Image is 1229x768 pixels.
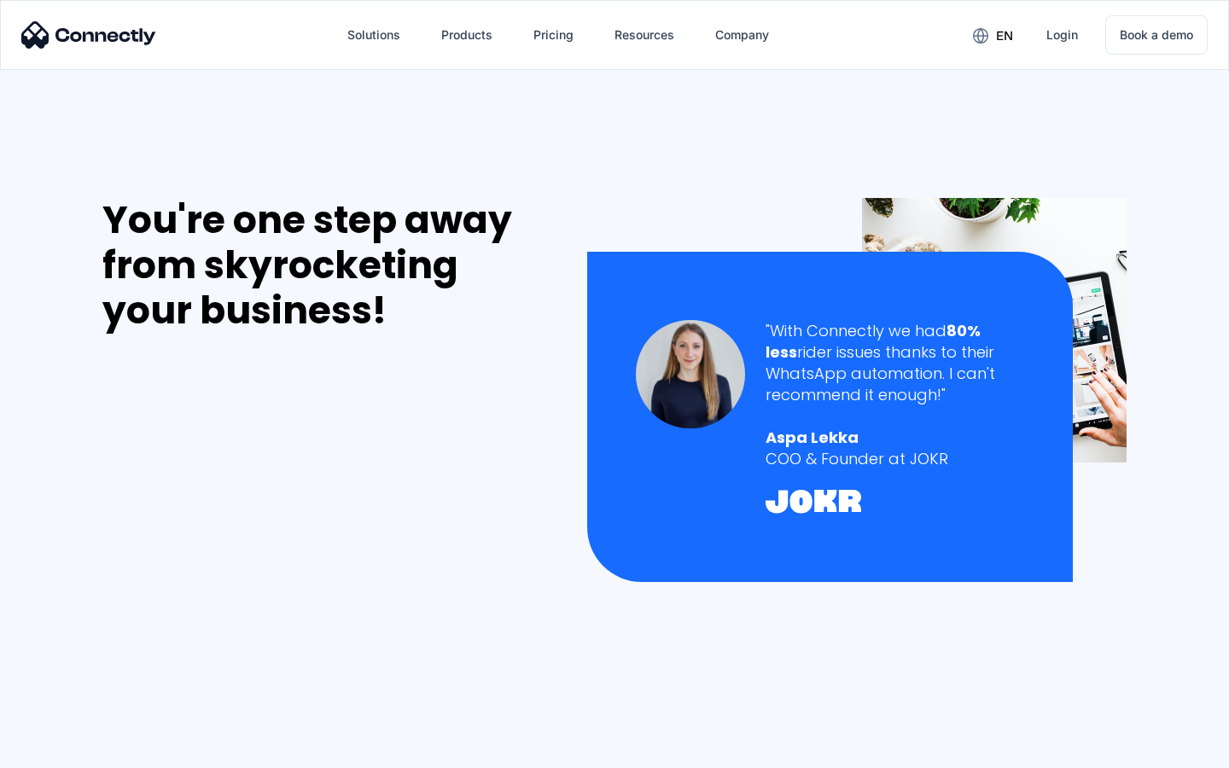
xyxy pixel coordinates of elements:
[766,427,859,448] strong: Aspa Lekka
[1105,15,1208,55] a: Book a demo
[996,24,1013,48] div: en
[17,738,102,762] aside: Language selected: English
[347,23,400,47] div: Solutions
[34,738,102,762] ul: Language list
[766,320,1024,406] div: "With Connectly we had rider issues thanks to their WhatsApp automation. I can't recommend it eno...
[21,21,156,49] img: Connectly Logo
[102,198,551,333] div: You're one step away from skyrocketing your business!
[533,23,574,47] div: Pricing
[1046,23,1078,47] div: Login
[102,353,358,745] iframe: Form 0
[766,448,1024,469] div: COO & Founder at JOKR
[715,23,769,47] div: Company
[520,15,587,55] a: Pricing
[614,23,674,47] div: Resources
[766,320,981,363] strong: 80% less
[441,23,492,47] div: Products
[1033,15,1092,55] a: Login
